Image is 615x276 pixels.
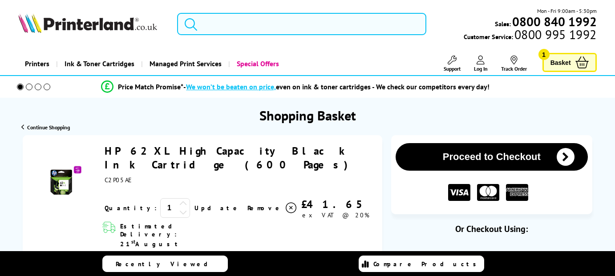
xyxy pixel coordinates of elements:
[50,165,81,196] img: HP 62XL High Capacity Black Ink Cartridge (600 Pages)
[120,222,210,248] span: Estimated Delivery: 21 August
[403,249,581,269] iframe: PayPal
[21,124,70,131] a: Continue Shopping
[105,204,157,212] span: Quantity:
[444,56,461,72] a: Support
[512,13,597,30] b: 0800 840 1992
[302,211,369,219] span: ex VAT @ 20%
[141,52,228,75] a: Managed Print Services
[186,82,276,91] span: We won’t be beaten on price,
[474,65,488,72] span: Log In
[4,79,587,95] li: modal_Promise
[56,52,141,75] a: Ink & Toner Cartridges
[391,223,592,235] div: Or Checkout Using:
[65,52,134,75] span: Ink & Toner Cartridges
[506,184,528,201] img: American Express
[542,53,597,72] a: Basket 1
[538,49,550,60] span: 1
[247,201,298,215] a: Delete item from your basket
[359,256,484,272] a: Compare Products
[537,7,597,15] span: Mon - Fri 9:00am - 5:30pm
[118,82,183,91] span: Price Match Promise*
[513,30,596,39] span: 0800 995 1992
[550,56,571,68] span: Basket
[18,52,56,75] a: Printers
[474,56,488,72] a: Log In
[183,82,490,91] div: - even on ink & toner cartridges - We check our competitors every day!
[102,256,228,272] a: Recently Viewed
[464,30,596,41] span: Customer Service:
[396,143,587,171] button: Proceed to Checkout
[131,238,135,245] sup: st
[105,176,134,184] span: C2P05AE
[18,13,157,33] img: Printerland Logo
[116,260,217,268] span: Recently Viewed
[373,260,481,268] span: Compare Products
[105,144,354,172] a: HP 62XL High Capacity Black Ink Cartridge (600 Pages)
[477,184,499,201] img: MASTER CARD
[511,17,597,26] a: 0800 840 1992
[448,184,470,201] img: VISA
[228,52,286,75] a: Special Offers
[501,56,527,72] a: Track Order
[18,13,166,35] a: Printerland Logo
[247,204,283,212] span: Remove
[495,20,511,28] span: Sales:
[298,197,373,211] div: £41.65
[259,107,356,124] h1: Shopping Basket
[194,204,240,212] a: Update
[27,124,70,131] span: Continue Shopping
[444,65,461,72] span: Support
